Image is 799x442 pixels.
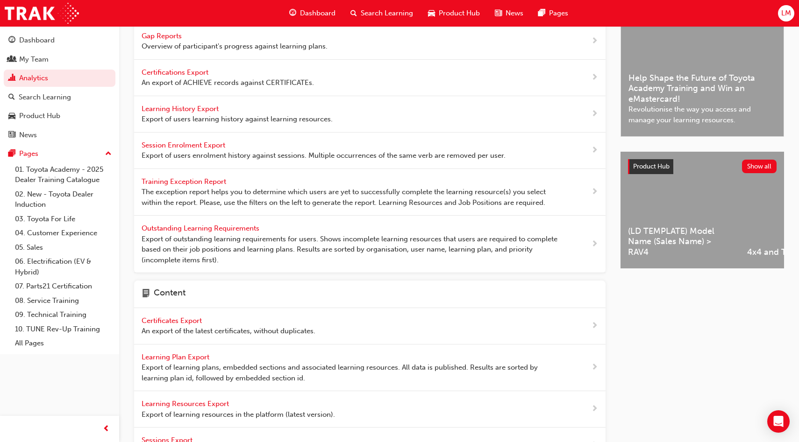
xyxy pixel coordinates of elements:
[767,410,790,433] div: Open Intercom Messenger
[11,240,115,255] a: 05. Sales
[134,23,606,60] a: Gap Reports Overview of participant's progress against learning plans.next-icon
[19,130,37,140] div: News
[142,187,561,208] span: The exception report helps you to determine which users are yet to successfully complete the lear...
[8,74,15,83] span: chart-icon
[591,186,598,198] span: next-icon
[142,32,184,40] span: Gap Reports
[142,400,231,408] span: Learning Resources Export
[134,344,606,392] a: Learning Plan Export Export of learning plans, embedded sections and associated learning resource...
[633,162,670,170] span: Product Hub
[134,216,606,273] a: Outstanding Learning Requirements Export of outstanding learning requirements for users. Shows in...
[134,60,606,96] a: Certifications Export An export of ACHIEVE records against CERTIFICATEs.next-icon
[8,112,15,120] span: car-icon
[8,93,15,102] span: search-icon
[538,7,545,19] span: pages-icon
[11,308,115,322] a: 09. Technical Training
[11,187,115,212] a: 02. New - Toyota Dealer Induction
[4,145,115,162] button: Pages
[4,32,115,49] a: Dashboard
[350,7,357,19] span: search-icon
[361,8,413,19] span: Search Learning
[549,8,568,19] span: Pages
[531,4,576,23] a: pages-iconPages
[4,126,115,144] a: News
[142,353,211,361] span: Learning Plan Export
[11,279,115,294] a: 07. Parts21 Certification
[591,72,598,84] span: next-icon
[142,68,210,77] span: Certifications Export
[134,96,606,133] a: Learning History Export Export of users learning history against learning resources.next-icon
[591,362,598,373] span: next-icon
[142,362,561,383] span: Export of learning plans, embedded sections and associated learning resources. All data is publis...
[11,322,115,337] a: 10. TUNE Rev-Up Training
[5,3,79,24] img: Trak
[428,7,435,19] span: car-icon
[628,104,776,125] span: Revolutionise the way you access and manage your learning resources.
[134,308,606,344] a: Certificates Export An export of the latest certificates, without duplicates.next-icon
[4,89,115,106] a: Search Learning
[103,423,110,435] span: prev-icon
[282,4,343,23] a: guage-iconDashboard
[142,177,228,186] span: Training Exception Report
[19,148,38,159] div: Pages
[591,239,598,250] span: next-icon
[142,316,204,325] span: Certificates Export
[142,41,328,52] span: Overview of participant's progress against learning plans.
[19,111,60,121] div: Product Hub
[621,152,740,268] a: (LD TEMPLATE) Model Name (Sales Name) > RAV4
[134,391,606,428] a: Learning Resources Export Export of learning resources in the platform (latest version).next-icon
[506,8,523,19] span: News
[781,8,791,19] span: LM
[105,148,112,160] span: up-icon
[4,107,115,125] a: Product Hub
[11,162,115,187] a: 01. Toyota Academy - 2025 Dealer Training Catalogue
[628,73,776,105] span: Help Shape the Future of Toyota Academy Training and Win an eMastercard!
[628,159,777,174] a: Product HubShow all
[11,294,115,308] a: 08. Service Training
[11,336,115,351] a: All Pages
[142,224,261,232] span: Outstanding Learning Requirements
[487,4,531,23] a: news-iconNews
[742,160,777,173] button: Show all
[4,51,115,68] a: My Team
[19,92,71,103] div: Search Learning
[495,7,502,19] span: news-icon
[591,35,598,47] span: next-icon
[134,169,606,216] a: Training Exception Report The exception report helps you to determine which users are yet to succ...
[19,54,49,65] div: My Team
[628,226,732,258] span: (LD TEMPLATE) Model Name (Sales Name) > RAV4
[11,212,115,226] a: 03. Toyota For Life
[591,108,598,120] span: next-icon
[11,226,115,240] a: 04. Customer Experience
[142,77,314,88] span: An export of ACHIEVE records against CERTIFICATEs.
[142,141,227,149] span: Session Enrolment Export
[142,288,150,300] span: page-icon
[300,8,335,19] span: Dashboard
[8,56,15,64] span: people-icon
[439,8,480,19] span: Product Hub
[421,4,487,23] a: car-iconProduct Hub
[591,320,598,332] span: next-icon
[343,4,421,23] a: search-iconSearch Learning
[8,131,15,140] span: news-icon
[142,326,315,337] span: An export of the latest certificates, without duplicates.
[591,403,598,415] span: next-icon
[778,5,794,21] button: LM
[8,36,15,45] span: guage-icon
[11,254,115,279] a: 06. Electrification (EV & Hybrid)
[142,234,561,266] span: Export of outstanding learning requirements for users. Shows incomplete learning resources that u...
[142,150,506,161] span: Export of users enrolment history against sessions. Multiple occurrences of the same verb are rem...
[142,409,335,420] span: Export of learning resources in the platform (latest version).
[134,133,606,169] a: Session Enrolment Export Export of users enrolment history against sessions. Multiple occurrences...
[591,145,598,156] span: next-icon
[142,114,333,125] span: Export of users learning history against learning resources.
[142,105,221,113] span: Learning History Export
[4,70,115,87] a: Analytics
[19,35,55,46] div: Dashboard
[154,288,185,300] h4: Content
[289,7,296,19] span: guage-icon
[4,30,115,145] button: DashboardMy TeamAnalyticsSearch LearningProduct HubNews
[8,150,15,158] span: pages-icon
